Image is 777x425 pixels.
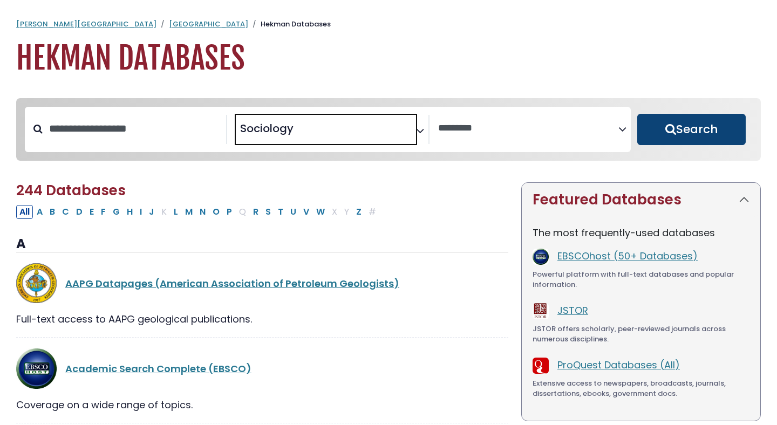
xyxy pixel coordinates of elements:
a: [PERSON_NAME][GEOGRAPHIC_DATA] [16,19,156,29]
a: Academic Search Complete (EBSCO) [65,362,251,375]
button: Filter Results U [287,205,299,219]
input: Search database by title or keyword [43,120,226,138]
a: [GEOGRAPHIC_DATA] [169,19,248,29]
li: Hekman Databases [248,19,331,30]
h1: Hekman Databases [16,40,761,77]
div: Coverage on a wide range of topics. [16,397,508,412]
span: 244 Databases [16,181,126,200]
a: JSTOR [557,304,588,317]
button: Filter Results G [110,205,123,219]
button: Filter Results B [46,205,58,219]
a: ProQuest Databases (All) [557,358,680,372]
li: Sociology [236,120,294,136]
a: AAPG Datapages (American Association of Petroleum Geologists) [65,277,399,290]
nav: breadcrumb [16,19,761,30]
textarea: Search [296,126,303,138]
button: Filter Results N [196,205,209,219]
button: Filter Results T [275,205,287,219]
button: Filter Results R [250,205,262,219]
button: Filter Results H [124,205,136,219]
button: Filter Results L [171,205,181,219]
div: JSTOR offers scholarly, peer-reviewed journals across numerous disciplines. [533,324,749,345]
button: Filter Results C [59,205,72,219]
button: Filter Results A [33,205,46,219]
a: EBSCOhost (50+ Databases) [557,249,698,263]
span: Sociology [240,120,294,136]
button: Filter Results J [146,205,158,219]
button: Filter Results W [313,205,328,219]
button: All [16,205,33,219]
button: Filter Results F [98,205,109,219]
textarea: Search [438,123,618,134]
button: Filter Results Z [353,205,365,219]
div: Extensive access to newspapers, broadcasts, journals, dissertations, ebooks, government docs. [533,378,749,399]
div: Full-text access to AAPG geological publications. [16,312,508,326]
button: Featured Databases [522,183,760,217]
nav: Search filters [16,98,761,161]
button: Filter Results I [137,205,145,219]
button: Filter Results V [300,205,312,219]
button: Filter Results S [262,205,274,219]
button: Submit for Search Results [637,114,746,145]
button: Filter Results E [86,205,97,219]
p: The most frequently-used databases [533,225,749,240]
div: Powerful platform with full-text databases and popular information. [533,269,749,290]
div: Alpha-list to filter by first letter of database name [16,204,380,218]
button: Filter Results O [209,205,223,219]
button: Filter Results P [223,205,235,219]
button: Filter Results M [182,205,196,219]
button: Filter Results D [73,205,86,219]
h3: A [16,236,508,252]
